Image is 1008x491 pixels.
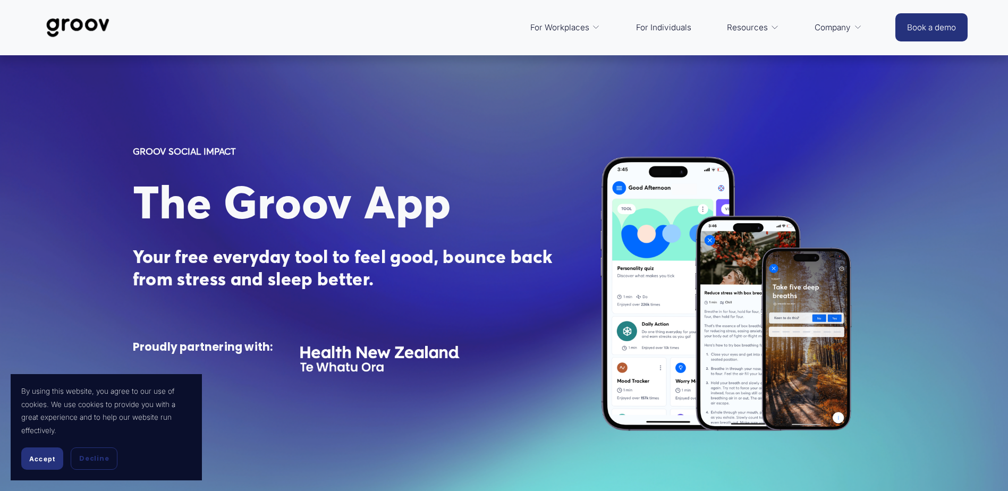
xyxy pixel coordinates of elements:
span: Company [815,20,851,35]
a: Book a demo [895,13,968,41]
span: Resources [727,20,768,35]
span: For Workplaces [530,20,589,35]
button: Accept [21,447,63,470]
a: For Individuals [631,15,697,40]
strong: Your free everyday tool to feel good, bounce back from stress and sleep better. [133,245,557,290]
span: Decline [79,454,109,463]
a: folder dropdown [722,15,784,40]
span: Accept [29,455,55,463]
section: Cookie banner [11,374,202,480]
button: Decline [71,447,117,470]
a: folder dropdown [809,15,867,40]
a: folder dropdown [525,15,606,40]
strong: GROOV SOCIAL IMPACT [133,146,236,157]
img: Groov | Workplace Science Platform | Unlock Performance | Drive Results [40,10,115,45]
strong: Proudly partnering with: [133,340,273,354]
span: The Groov App [133,174,451,230]
p: By using this website, you agree to our use of cookies. We use cookies to provide you with a grea... [21,385,191,437]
